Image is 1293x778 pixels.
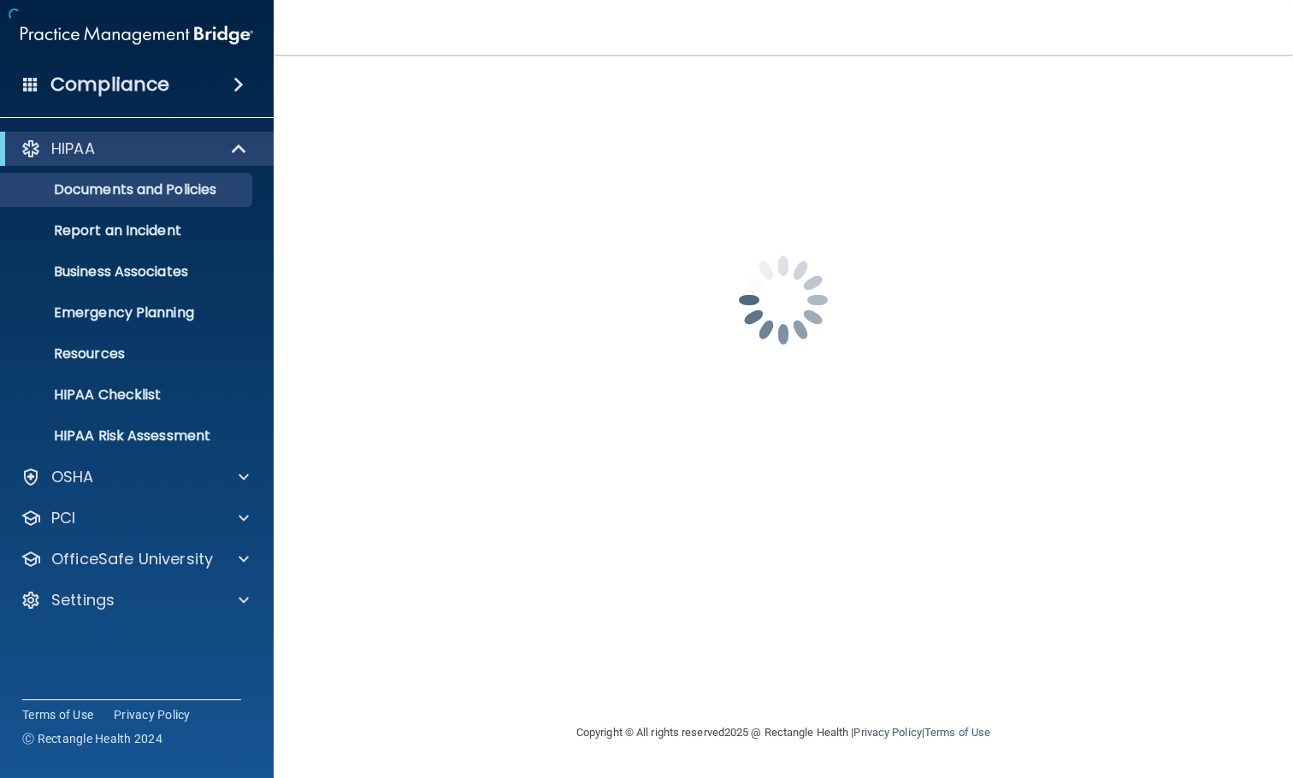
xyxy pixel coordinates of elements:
p: Settings [51,590,115,610]
a: Terms of Use [22,706,93,723]
a: Privacy Policy [853,726,921,739]
img: spinner.e123f6fc.gif [698,215,869,386]
p: OSHA [51,467,94,487]
a: Settings [21,590,249,610]
a: OfficeSafe University [21,549,249,569]
a: PCI [21,508,249,528]
a: Terms of Use [924,726,990,739]
p: Business Associates [11,263,245,280]
p: Report an Incident [11,222,245,239]
div: Copyright © All rights reserved 2025 @ Rectangle Health | | [471,705,1095,760]
p: Documents and Policies [11,181,245,198]
p: HIPAA Checklist [11,386,245,404]
p: Emergency Planning [11,304,245,321]
h4: Compliance [50,73,169,97]
a: Privacy Policy [114,706,191,723]
p: PCI [51,508,75,528]
span: Ⓒ Rectangle Health 2024 [22,730,162,747]
p: HIPAA [51,139,95,159]
p: HIPAA Risk Assessment [11,427,245,445]
a: HIPAA [21,139,248,159]
img: PMB logo [21,18,253,52]
p: OfficeSafe University [51,549,213,569]
p: Resources [11,345,245,362]
a: OSHA [21,467,249,487]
